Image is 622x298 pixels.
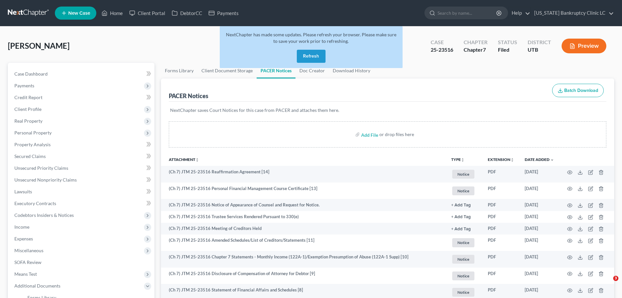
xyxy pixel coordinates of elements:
a: [US_STATE] Bankruptcy Clinic LC [531,7,614,19]
td: [DATE] [519,251,559,268]
a: Extensionunfold_more [488,157,514,162]
input: Search by name... [438,7,497,19]
div: 25-23516 [431,46,453,54]
td: PDF [483,235,519,251]
span: Notice [452,288,474,297]
span: Expenses [14,236,33,241]
span: Credit Report [14,95,42,100]
a: Credit Report [9,92,154,103]
td: (Ch 7) JTM 25-23516 Chapter 7 Statements - Monthly Income (122A-1)/Exemption Presumption of Abuse... [161,251,446,268]
span: Income [14,224,29,230]
a: Notice [451,271,477,281]
div: or drop files here [379,131,414,138]
td: PDF [483,211,519,223]
i: unfold_more [461,158,465,162]
a: Notice [451,287,477,298]
span: Client Profile [14,106,41,112]
td: PDF [483,268,519,284]
span: 7 [483,46,486,53]
a: Notice [451,254,477,265]
a: Lawsuits [9,186,154,198]
span: Miscellaneous [14,248,43,253]
a: DebtorCC [168,7,205,19]
td: [DATE] [519,223,559,235]
td: (Ch 7) JTM 25-23516 Amended Schedules/List of Creditors/Statements [11] [161,235,446,251]
td: PDF [483,251,519,268]
span: Case Dashboard [14,71,48,77]
td: (Ch 7) JTM 25-23516 Trustee Services Rendered Pursuant to 330(e) [161,211,446,223]
button: TYPEunfold_more [451,158,465,162]
a: + Add Tag [451,225,477,232]
span: Unsecured Nonpriority Claims [14,177,77,183]
a: SOFA Review [9,256,154,268]
div: Chapter [464,39,487,46]
a: Unsecured Priority Claims [9,162,154,174]
td: (Ch 7) JTM 25-23516 Notice of Appearance of Counsel and Request for Notice. [161,199,446,211]
td: PDF [483,199,519,211]
span: Codebtors Insiders & Notices [14,212,74,218]
span: Notice [452,272,474,280]
td: PDF [483,223,519,235]
button: Batch Download [552,84,604,97]
div: District [528,39,551,46]
span: NextChapter has made some updates. Please refresh your browser. Please make sure to save your wor... [226,32,396,44]
span: Additional Documents [14,283,60,289]
span: Executory Contracts [14,201,56,206]
a: Unsecured Nonpriority Claims [9,174,154,186]
span: Lawsuits [14,189,32,194]
td: [DATE] [519,166,559,183]
a: + Add Tag [451,202,477,208]
a: Payments [205,7,242,19]
span: SOFA Review [14,259,41,265]
div: Chapter [464,46,487,54]
a: Forms Library [161,63,198,79]
span: Batch Download [564,88,598,93]
a: Secured Claims [9,150,154,162]
td: [DATE] [519,183,559,199]
span: Notice [452,170,474,179]
span: Personal Property [14,130,52,135]
span: [PERSON_NAME] [8,41,70,50]
td: PDF [483,183,519,199]
td: (Ch 7) JTM 25-23516 Disclosure of Compensation of Attorney for Debtor [9] [161,268,446,284]
span: Notice [452,238,474,247]
button: + Add Tag [451,215,471,219]
p: NextChapter saves Court Notices for this case from PACER and attaches them here. [170,107,605,114]
span: Secured Claims [14,153,46,159]
iframe: Intercom live chat [600,276,615,291]
span: Real Property [14,118,42,124]
span: Notice [452,186,474,195]
i: expand_more [550,158,554,162]
a: Notice [451,169,477,180]
td: [DATE] [519,235,559,251]
a: Client Document Storage [198,63,257,79]
a: Notice [451,185,477,196]
td: [DATE] [519,211,559,223]
span: Means Test [14,271,37,277]
span: Notice [452,255,474,264]
span: Property Analysis [14,142,51,147]
a: Date Added expand_more [525,157,554,162]
i: unfold_more [195,158,199,162]
td: (Ch 7) JTM 25-23516 Meeting of Creditors Held [161,223,446,235]
td: [DATE] [519,199,559,211]
div: Filed [498,46,517,54]
td: PDF [483,166,519,183]
a: Case Dashboard [9,68,154,80]
div: Case [431,39,453,46]
td: (Ch 7) JTM 25-23516 Reaffirmation Agreement [14] [161,166,446,183]
div: UTB [528,46,551,54]
td: [DATE] [519,268,559,284]
a: Client Portal [126,7,168,19]
a: Executory Contracts [9,198,154,209]
div: PACER Notices [169,92,208,100]
i: unfold_more [510,158,514,162]
span: New Case [68,11,90,16]
span: 3 [613,276,618,281]
td: (Ch 7) JTM 25-23516 Personal Financial Management Course Certificate [13] [161,183,446,199]
div: Status [498,39,517,46]
span: Unsecured Priority Claims [14,165,68,171]
button: Preview [562,39,606,53]
button: Refresh [297,50,326,63]
a: Attachmentunfold_more [169,157,199,162]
